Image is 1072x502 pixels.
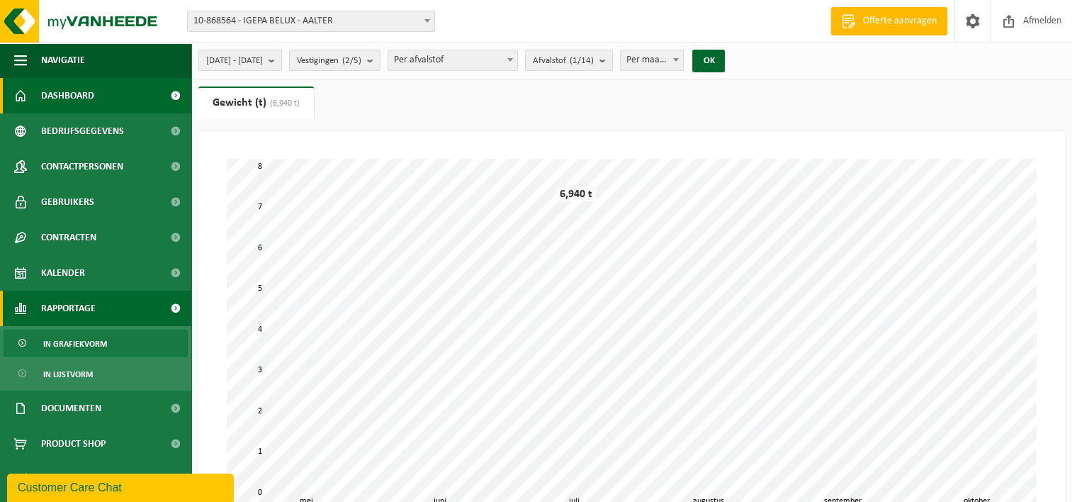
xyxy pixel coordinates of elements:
[41,113,124,149] span: Bedrijfsgegevens
[187,11,435,32] span: 10-868564 - IGEPA BELUX - AALTER
[297,50,361,72] span: Vestigingen
[41,255,85,291] span: Kalender
[4,330,188,357] a: In grafiekvorm
[7,471,237,502] iframe: chat widget
[4,360,188,387] a: In lijstvorm
[41,391,101,426] span: Documenten
[692,50,725,72] button: OK
[41,291,96,326] span: Rapportage
[266,99,300,108] span: (6,940 t)
[41,184,94,220] span: Gebruikers
[289,50,380,71] button: Vestigingen(2/5)
[43,330,107,357] span: In grafiekvorm
[570,56,594,65] count: (1/14)
[206,50,263,72] span: [DATE] - [DATE]
[830,7,947,35] a: Offerte aanvragen
[41,220,96,255] span: Contracten
[188,11,434,31] span: 10-868564 - IGEPA BELUX - AALTER
[41,462,156,497] span: Acceptatievoorwaarden
[43,361,93,388] span: In lijstvorm
[388,50,518,71] span: Per afvalstof
[620,50,684,71] span: Per maand
[525,50,613,71] button: Afvalstof(1/14)
[621,50,684,70] span: Per maand
[198,50,282,71] button: [DATE] - [DATE]
[198,87,314,119] a: Gewicht (t)
[859,14,940,28] span: Offerte aanvragen
[41,426,106,462] span: Product Shop
[556,187,596,201] div: 6,940 t
[41,43,85,78] span: Navigatie
[388,50,517,70] span: Per afvalstof
[41,149,123,184] span: Contactpersonen
[342,56,361,65] count: (2/5)
[533,50,594,72] span: Afvalstof
[41,78,94,113] span: Dashboard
